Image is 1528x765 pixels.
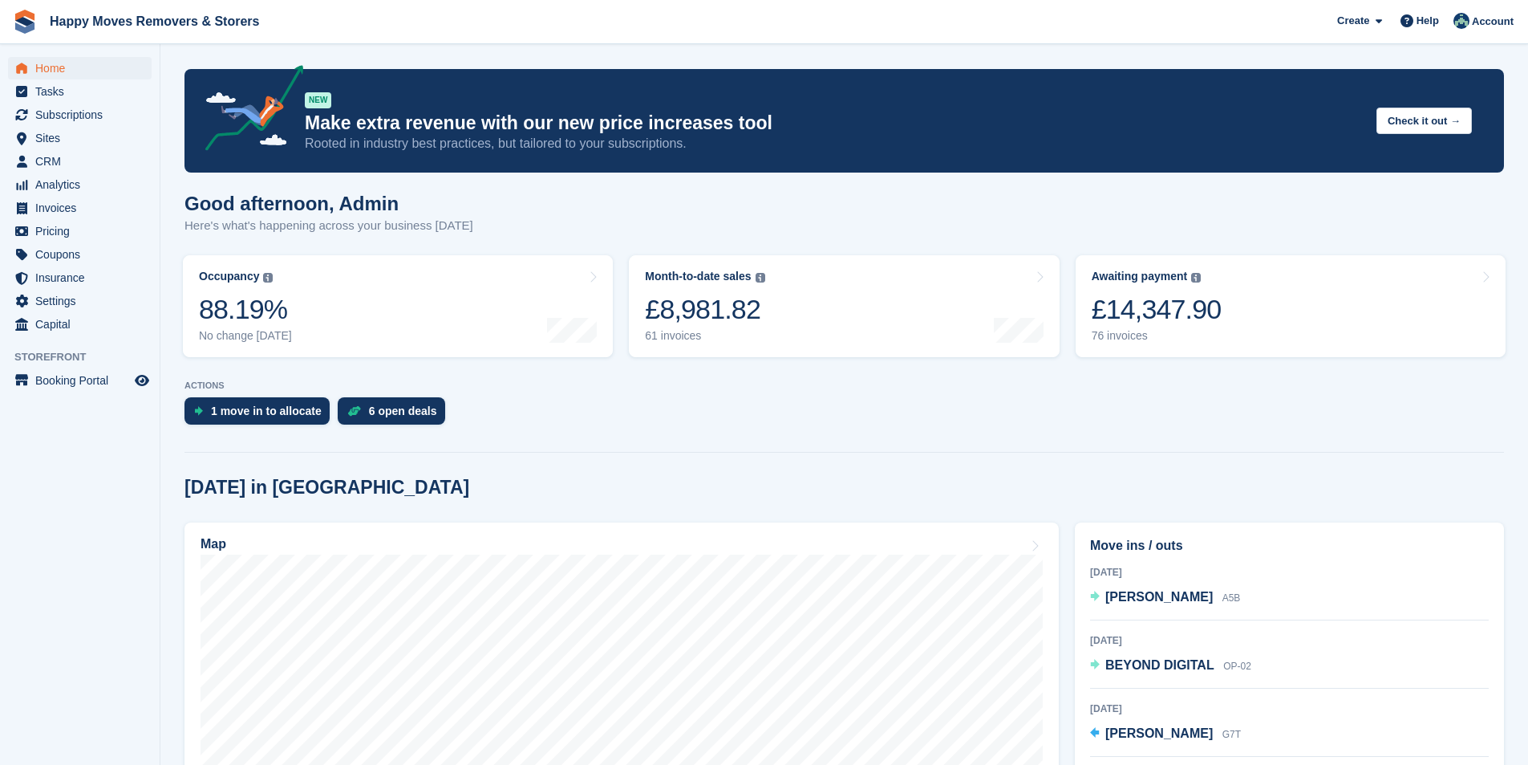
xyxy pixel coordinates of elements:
[35,80,132,103] span: Tasks
[184,397,338,433] a: 1 move in to allocate
[1105,590,1213,604] span: [PERSON_NAME]
[35,267,132,289] span: Insurance
[629,255,1059,357] a: Month-to-date sales £8,981.82 61 invoices
[1092,293,1222,326] div: £14,347.90
[183,255,613,357] a: Occupancy 88.19% No change [DATE]
[338,397,453,433] a: 6 open deals
[43,8,265,35] a: Happy Moves Removers & Storers
[645,270,751,283] div: Month-to-date sales
[645,293,764,326] div: £8,981.82
[1090,724,1241,745] a: [PERSON_NAME] G7T
[8,220,152,242] a: menu
[194,406,203,416] img: move_ins_to_allocate_icon-fdf77a2bb77ea45bf5b3d319d69a93e2d87916cf1d5bf7949dd705db3b84f3ca.svg
[1191,273,1201,283] img: icon-info-grey-7440780725fd019a000dd9b08b2336e03edf1995a4989e88bcd33f0948082b44.svg
[199,293,292,326] div: 88.19%
[347,405,361,417] img: deal-1b604bf984904fb50ccaf53a9ad4b4a5d6e5aea283cecdc64d6e3604feb123c2.svg
[201,537,226,551] h2: Map
[35,104,132,126] span: Subscriptions
[8,197,152,219] a: menu
[192,65,304,157] img: price-adjustments-announcement-icon-8257ccfd72463d97f412b2fc003d46551f7dbcb40ab6d574587a9cd5c0d94...
[8,369,152,392] a: menu
[8,173,152,196] a: menu
[199,329,292,343] div: No change [DATE]
[1376,108,1472,134] button: Check it out →
[8,267,152,289] a: menu
[8,150,152,173] a: menu
[35,197,132,219] span: Invoices
[1076,255,1506,357] a: Awaiting payment £14,347.90 76 invoices
[369,405,437,417] div: 6 open deals
[263,273,273,283] img: icon-info-grey-7440780725fd019a000dd9b08b2336e03edf1995a4989e88bcd33f0948082b44.svg
[1105,658,1214,672] span: BEYOND DIGITAL
[8,57,152,79] a: menu
[35,290,132,312] span: Settings
[305,112,1364,135] p: Make extra revenue with our new price increases tool
[184,380,1504,391] p: ACTIONS
[211,405,322,417] div: 1 move in to allocate
[13,10,37,34] img: stora-icon-8386f47178a22dfd0bd8f6a31ec36ba5ce8667c1dd55bd0f319d3a0aa187defe.svg
[1092,270,1188,283] div: Awaiting payment
[35,127,132,149] span: Sites
[35,313,132,336] span: Capital
[1090,702,1489,716] div: [DATE]
[1092,329,1222,343] div: 76 invoices
[132,371,152,390] a: Preview store
[35,57,132,79] span: Home
[35,220,132,242] span: Pricing
[14,349,160,365] span: Storefront
[184,193,473,214] h1: Good afternoon, Admin
[1417,13,1439,29] span: Help
[1090,633,1489,648] div: [DATE]
[8,104,152,126] a: menu
[1105,726,1213,740] span: [PERSON_NAME]
[8,313,152,336] a: menu
[35,150,132,173] span: CRM
[35,173,132,196] span: Analytics
[1090,656,1251,677] a: BEYOND DIGITAL OP-02
[1090,565,1489,580] div: [DATE]
[645,329,764,343] div: 61 invoices
[1453,13,1469,29] img: Admin
[1223,661,1251,672] span: OP-02
[184,477,469,498] h2: [DATE] in [GEOGRAPHIC_DATA]
[8,290,152,312] a: menu
[8,127,152,149] a: menu
[1222,729,1241,740] span: G7T
[305,92,331,108] div: NEW
[35,369,132,392] span: Booking Portal
[1472,14,1514,30] span: Account
[1090,588,1240,608] a: [PERSON_NAME] A5B
[184,217,473,235] p: Here's what's happening across your business [DATE]
[1222,592,1241,604] span: A5B
[756,273,765,283] img: icon-info-grey-7440780725fd019a000dd9b08b2336e03edf1995a4989e88bcd33f0948082b44.svg
[199,270,259,283] div: Occupancy
[1090,536,1489,555] h2: Move ins / outs
[1337,13,1369,29] span: Create
[8,243,152,266] a: menu
[305,135,1364,153] p: Rooted in industry best practices, but tailored to your subscriptions.
[35,243,132,266] span: Coupons
[8,80,152,103] a: menu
